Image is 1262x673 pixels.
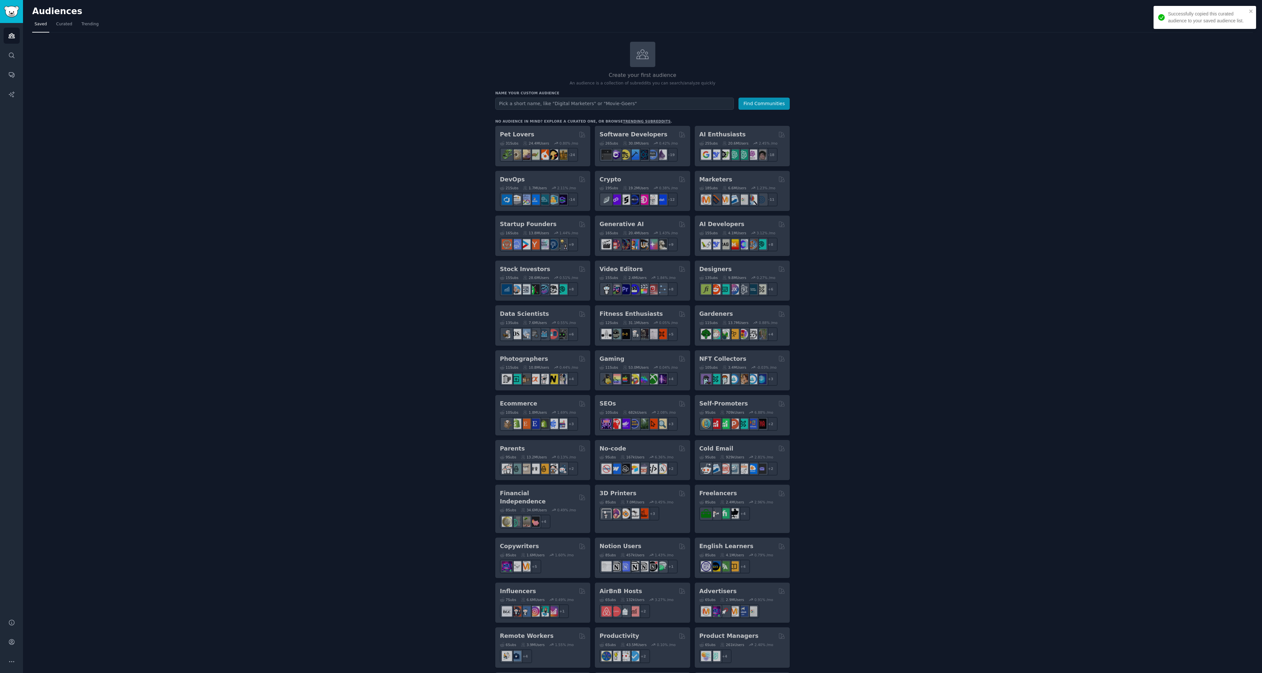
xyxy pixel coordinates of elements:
button: Find Communities [738,98,790,110]
span: Curated [56,21,72,27]
span: Trending [82,21,99,27]
span: Saved [35,21,47,27]
p: An audience is a collection of subreddits you can search/analyze quickly [495,81,790,86]
input: Pick a short name, like "Digital Marketers" or "Movie-Goers" [495,98,734,110]
button: close [1249,9,1253,14]
h2: Create your first audience [495,71,790,80]
a: trending subreddits [623,119,670,123]
div: No audience in mind? Explore a curated one, or browse . [495,119,672,124]
a: Saved [32,19,49,33]
a: Curated [54,19,75,33]
img: GummySearch logo [4,6,19,17]
div: Successfully copied this curated audience to your saved audience list. [1168,11,1247,24]
a: Trending [79,19,101,33]
h3: Name your custom audience [495,91,790,95]
h2: Audiences [32,6,1200,17]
